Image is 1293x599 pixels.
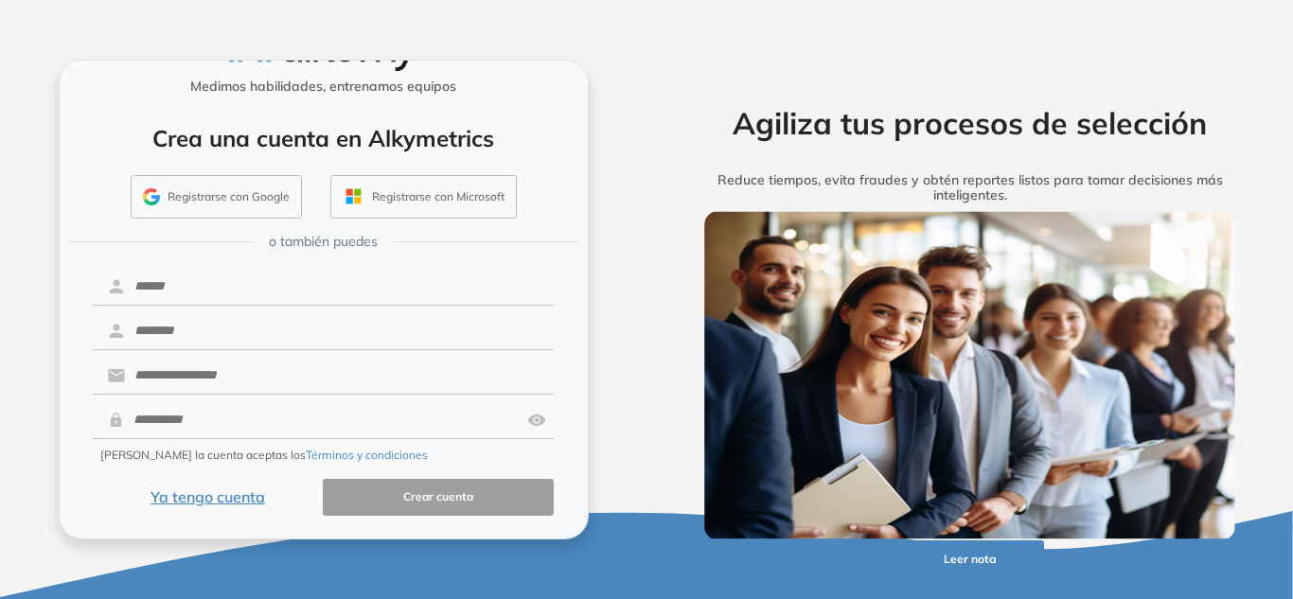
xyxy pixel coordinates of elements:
h2: Agiliza tus procesos de selección [675,105,1266,141]
span: o también puedes [269,232,378,252]
button: Registrarse con Microsoft [330,175,517,219]
img: img-more-info [704,211,1236,540]
button: Leer nota [896,540,1044,577]
h5: Reduce tiempos, evita fraudes y obtén reportes listos para tomar decisiones más inteligentes. [675,172,1266,204]
img: GMAIL_ICON [143,188,160,205]
h4: Crea una cuenta en Alkymetrics [84,125,563,152]
img: asd [527,402,546,438]
button: Registrarse con Google [131,175,302,219]
button: Crear cuenta [323,479,554,516]
span: [PERSON_NAME] la cuenta aceptas los [100,447,428,464]
h5: Medimos habilidades, entrenamos equipos [67,79,580,95]
img: OUTLOOK_ICON [343,185,364,207]
button: Términos y condiciones [306,447,428,464]
button: Ya tengo cuenta [93,479,324,516]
